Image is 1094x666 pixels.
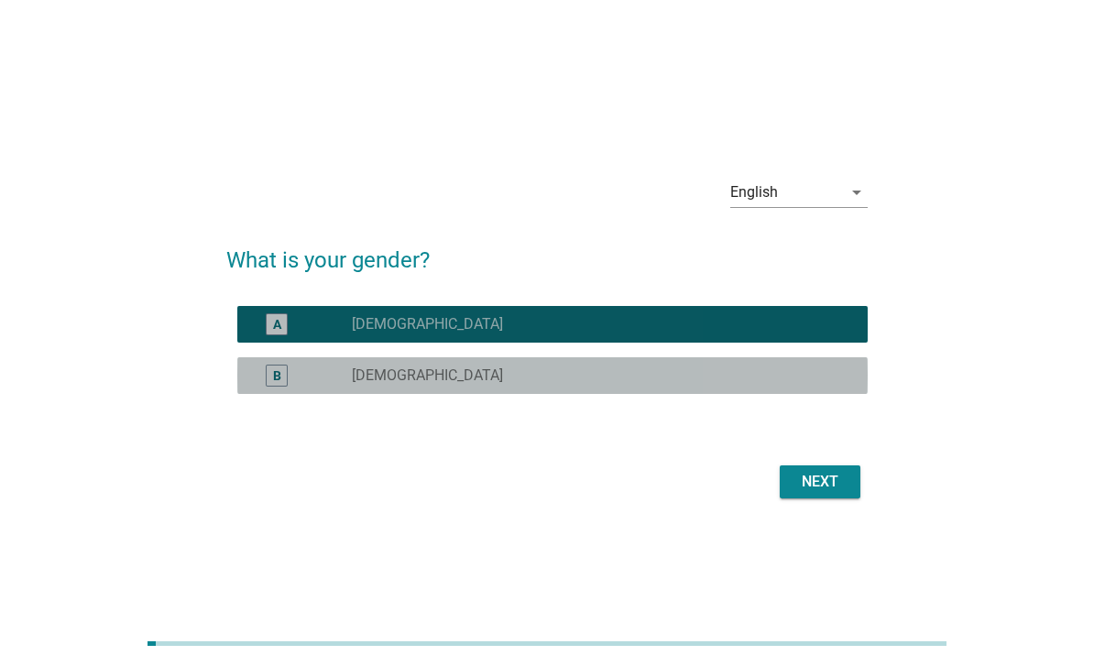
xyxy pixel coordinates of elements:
[352,366,503,385] label: [DEMOGRAPHIC_DATA]
[226,225,868,277] h2: What is your gender?
[352,315,503,333] label: [DEMOGRAPHIC_DATA]
[794,471,846,493] div: Next
[273,366,281,385] div: B
[730,184,778,201] div: English
[780,465,860,498] button: Next
[273,314,281,333] div: A
[846,181,868,203] i: arrow_drop_down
